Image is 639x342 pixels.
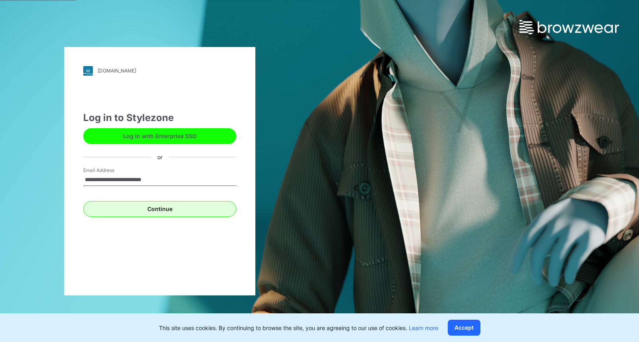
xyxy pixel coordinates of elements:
[83,201,236,217] button: Continue
[519,20,619,34] img: browzwear-logo.e42bd6dac1945053ebaf764b6aa21510.svg
[83,167,139,174] label: Email Address
[151,153,169,161] div: or
[83,66,236,76] a: [DOMAIN_NAME]
[98,68,136,74] div: [DOMAIN_NAME]
[448,320,480,336] button: Accept
[409,324,438,331] a: Learn more
[83,128,236,144] button: Log in with Enterprise SSO
[83,66,93,76] img: stylezone-logo.562084cfcfab977791bfbf7441f1a819.svg
[159,324,438,332] p: This site uses cookies. By continuing to browse the site, you are agreeing to our use of cookies.
[83,111,236,125] div: Log in to Stylezone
